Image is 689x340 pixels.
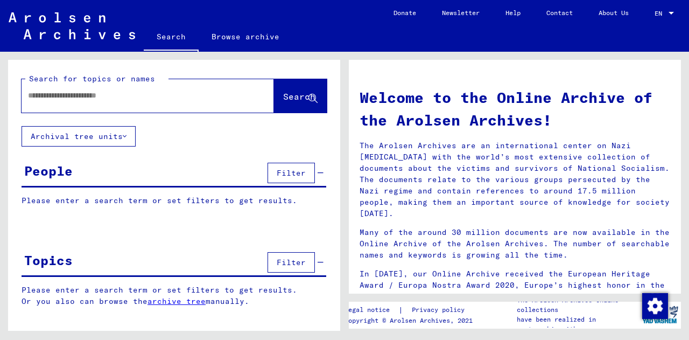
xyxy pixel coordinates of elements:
[147,296,206,306] a: archive tree
[268,163,315,183] button: Filter
[360,140,670,219] p: The Arolsen Archives are an international center on Nazi [MEDICAL_DATA] with the world’s most ext...
[517,295,639,315] p: The Arolsen Archives online collections
[22,285,327,307] p: Please enter a search term or set filters to get results. Or you also can browse the manually.
[344,304,477,316] div: |
[344,316,477,325] p: Copyright © Arolsen Archives, 2021
[22,195,326,206] p: Please enter a search term or set filters to get results.
[655,10,666,17] span: EN
[403,304,477,316] a: Privacy policy
[29,74,155,84] mat-label: Search for topics or names
[24,161,73,181] div: People
[24,251,73,270] div: Topics
[283,91,315,102] span: Search
[9,12,135,39] img: Arolsen_neg.svg
[360,268,670,302] p: In [DATE], our Online Archive received the European Heritage Award / Europa Nostra Award 2020, Eu...
[22,126,136,147] button: Archival tree units
[360,86,670,131] h1: Welcome to the Online Archive of the Arolsen Archives!
[144,24,199,52] a: Search
[199,24,292,50] a: Browse archive
[274,79,327,113] button: Search
[344,304,398,316] a: Legal notice
[360,227,670,261] p: Many of the around 30 million documents are now available in the Online Archive of the Arolsen Ar...
[277,258,306,267] span: Filter
[517,315,639,334] p: have been realized in partnership with
[642,293,668,319] img: Change consent
[268,252,315,273] button: Filter
[277,168,306,178] span: Filter
[640,301,680,328] img: yv_logo.png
